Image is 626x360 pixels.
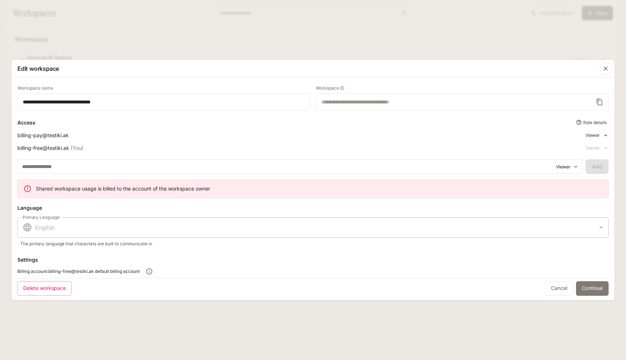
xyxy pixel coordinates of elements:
[17,119,36,126] p: Access
[17,281,72,296] button: Delete workspace
[17,216,609,238] div: English
[576,281,609,296] button: Continue
[20,241,606,247] p: The primary language that characters are built to communicate in
[71,144,83,152] span: (You)
[17,144,583,152] div: billing-free@testiki.ak
[36,182,210,195] div: Shared workspace usage is billed to the account of the workspace owner
[575,116,609,128] button: Role details
[17,64,59,73] p: Edit workspace
[17,256,38,263] p: Settings
[316,86,345,90] p: Workspace ID
[35,223,597,232] p: English
[545,281,573,296] a: Cancel
[585,159,609,174] span: Email is required
[583,130,612,141] div: Viewer
[17,131,583,139] div: billing-pay@testiki.ak
[583,142,612,154] div: Owner
[316,86,609,111] div: Workspace ID cannot be changed
[17,268,140,275] span: Billing account: billing-free@testiki.ak default billing account
[22,214,60,220] label: Primary Language
[17,86,53,90] p: Workspace name
[553,164,579,170] div: Viewer
[17,204,42,212] p: Language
